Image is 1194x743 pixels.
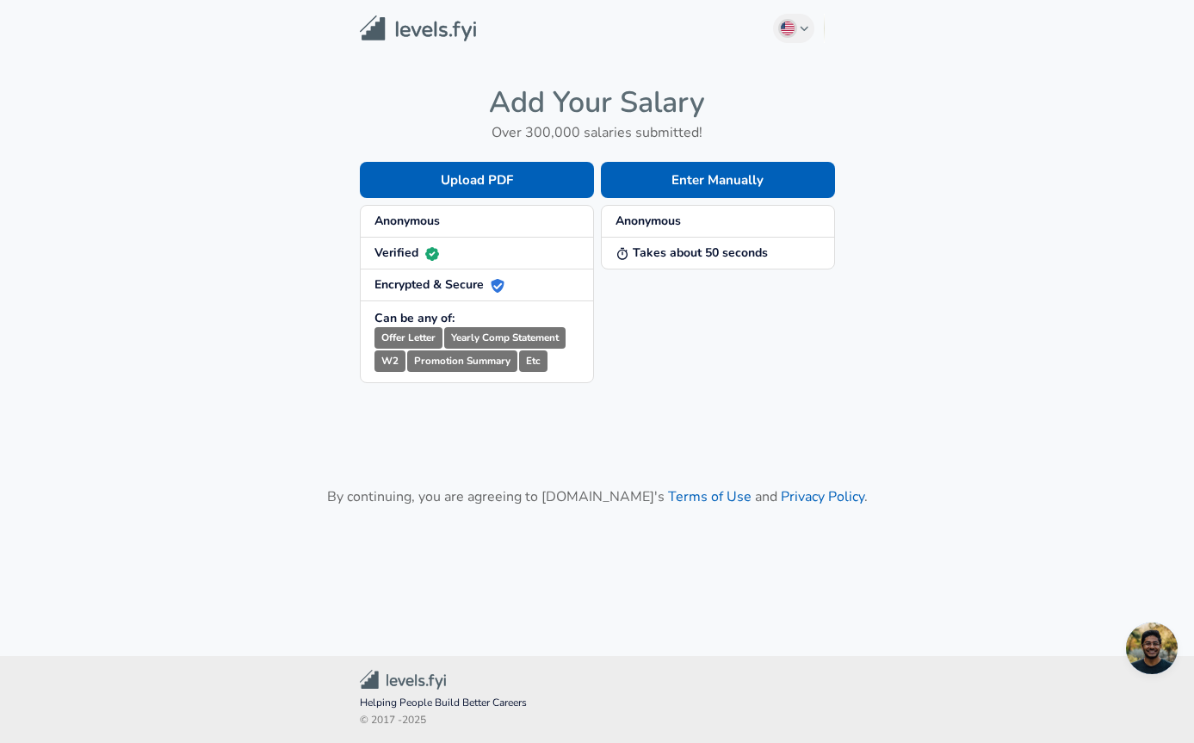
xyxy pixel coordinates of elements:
img: Levels.fyi Community [360,670,446,690]
strong: Takes about 50 seconds [616,245,768,261]
small: Offer Letter [374,327,442,349]
strong: Encrypted & Secure [374,276,504,293]
span: © 2017 - 2025 [360,712,835,729]
small: Yearly Comp Statement [444,327,566,349]
small: Promotion Summary [407,350,517,372]
small: W2 [374,350,405,372]
img: English (US) [781,22,795,35]
strong: Verified [374,245,439,261]
strong: Can be any of: [374,310,455,326]
button: English (US) [773,14,814,43]
button: Upload PDF [360,162,594,198]
h6: Over 300,000 salaries submitted! [360,121,835,145]
strong: Anonymous [374,213,440,229]
span: Helping People Build Better Careers [360,695,835,712]
small: Etc [519,350,548,372]
a: Terms of Use [668,487,752,506]
strong: Anonymous [616,213,681,229]
img: Levels.fyi [360,15,476,42]
a: Privacy Policy [781,487,864,506]
div: Open chat [1126,622,1178,674]
button: Enter Manually [601,162,835,198]
h4: Add Your Salary [360,84,835,121]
